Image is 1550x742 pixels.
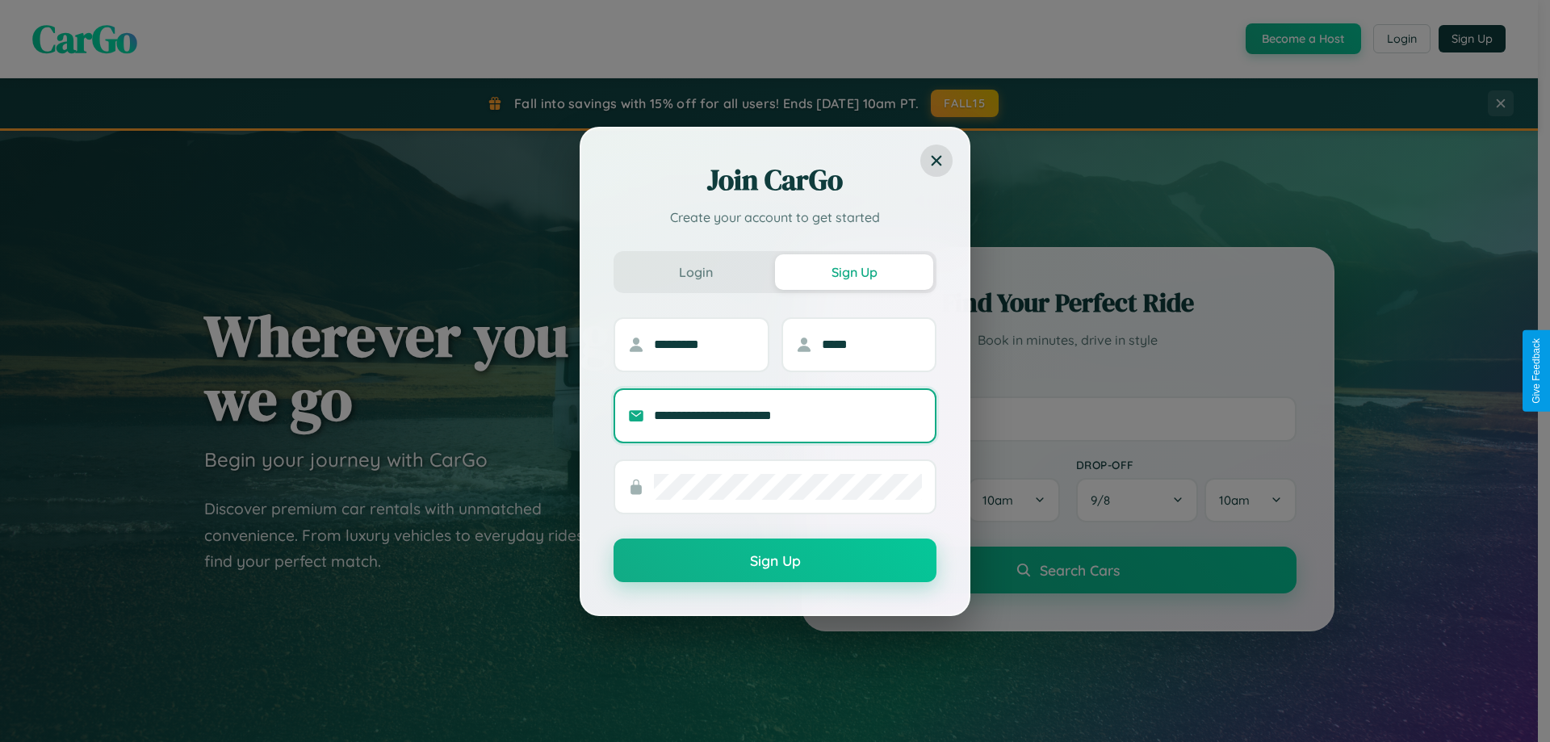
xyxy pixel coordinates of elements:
button: Sign Up [775,254,933,290]
div: Give Feedback [1531,338,1542,404]
button: Login [617,254,775,290]
button: Sign Up [614,539,936,582]
h2: Join CarGo [614,161,936,199]
p: Create your account to get started [614,208,936,227]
